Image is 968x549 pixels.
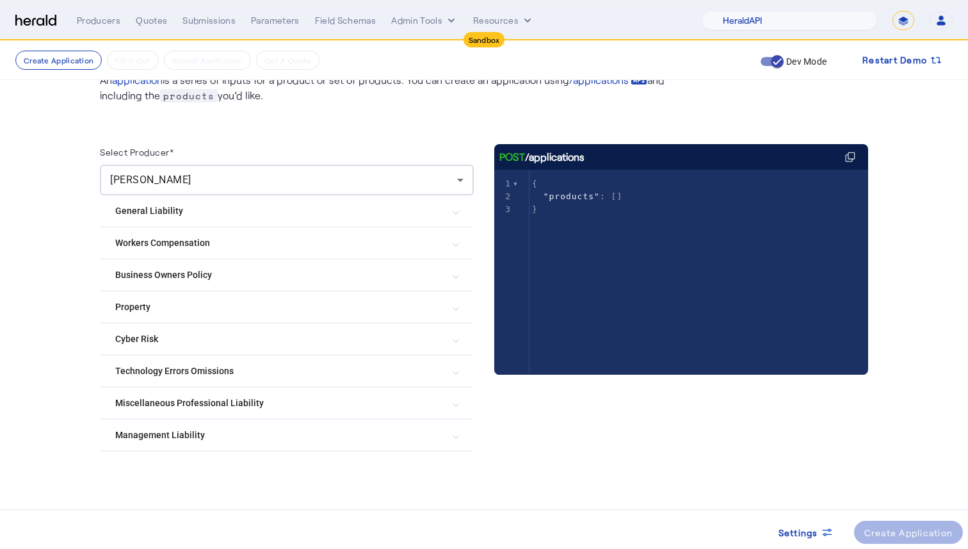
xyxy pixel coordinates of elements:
div: Submissions [182,14,236,27]
mat-panel-title: Cyber Risk [115,332,443,346]
span: { [532,179,538,188]
mat-panel-title: General Liability [115,204,443,218]
label: Dev Mode [784,55,827,68]
span: products [160,89,218,102]
mat-expansion-panel-header: Workers Compensation [100,227,474,258]
label: Select Producer* [100,147,173,158]
mat-panel-title: Workers Compensation [115,236,443,250]
button: Get A Quote [256,51,319,70]
span: : [] [532,192,622,201]
mat-panel-title: Business Owners Policy [115,268,443,282]
span: "products" [544,192,600,201]
mat-expansion-panel-header: Management Liability [100,420,474,450]
mat-expansion-panel-header: Technology Errors Omissions [100,356,474,386]
button: Submit Application [164,51,251,70]
div: Sandbox [464,32,505,47]
span: [PERSON_NAME] [110,174,191,186]
div: Parameters [251,14,300,27]
div: 1 [494,177,513,190]
span: } [532,204,538,214]
button: internal dropdown menu [391,14,458,27]
mat-panel-title: Miscellaneous Professional Liability [115,397,443,410]
div: Quotes [136,14,167,27]
herald-code-block: /applications [494,144,868,349]
mat-panel-title: Management Liability [115,429,443,442]
a: /applications [569,72,647,88]
button: Create Application [15,51,102,70]
div: 3 [494,203,513,216]
mat-expansion-panel-header: General Liability [100,195,474,226]
button: Settings [768,521,844,544]
span: POST [499,149,525,165]
button: Fill it Out [107,51,158,70]
div: Field Schemas [315,14,376,27]
div: /applications [499,149,585,165]
div: 2 [494,190,513,203]
mat-panel-title: Property [115,300,443,314]
mat-expansion-panel-header: Cyber Risk [100,324,474,354]
span: Restart Demo [862,53,927,68]
mat-expansion-panel-header: Property [100,291,474,322]
p: An is a series of inputs for a product or set of products. You can create an application using an... [100,72,676,103]
button: Resources dropdown menu [473,14,534,27]
div: Producers [77,14,120,27]
span: Settings [778,526,818,539]
img: Herald Logo [15,15,56,27]
mat-expansion-panel-header: Business Owners Policy [100,259,474,290]
button: Restart Demo [852,49,953,72]
mat-expansion-panel-header: Miscellaneous Professional Liability [100,388,474,418]
mat-panel-title: Technology Errors Omissions [115,365,443,378]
